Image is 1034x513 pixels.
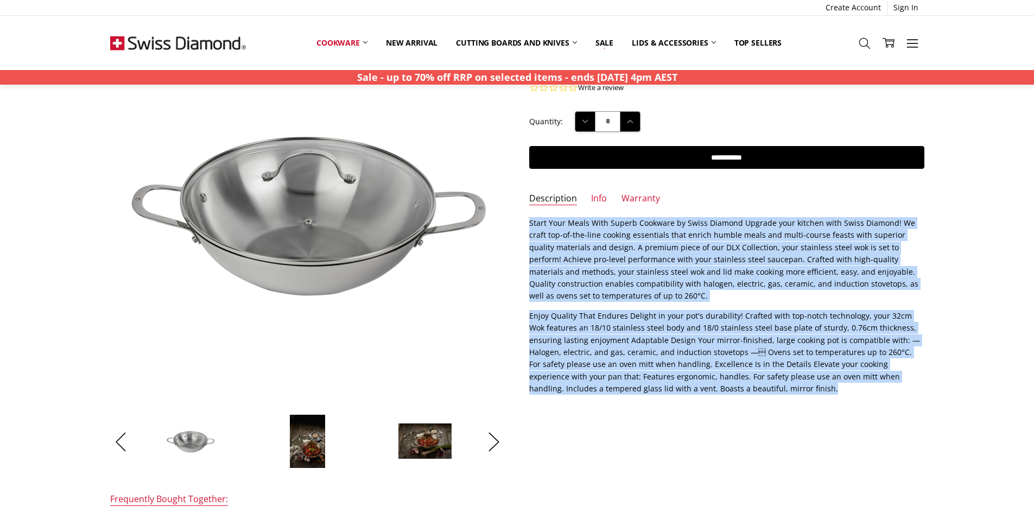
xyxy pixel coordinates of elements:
[357,71,677,84] strong: Sale - up to 70% off RRP on selected items - ends [DATE] 4pm AEST
[163,423,218,460] img: Premium Steel Induction DLX 32cm Wok with Lid
[110,493,228,506] div: Frequently Bought Together:
[398,423,452,460] img: Premium Steel Induction DLX 32cm Wok with Lid
[725,31,791,55] a: Top Sellers
[377,31,447,55] a: New arrival
[110,425,132,458] button: Previous
[529,116,563,128] label: Quantity:
[529,217,924,302] p: Start Your Meals With Superb Cookware by Swiss Diamond Upgrade your kitchen with Swiss Diamond! W...
[623,31,725,55] a: Lids & Accessories
[529,310,924,395] p: Enjoy Quality That Endures Delight in your pot's durability! Crafted with top-notch technology, y...
[483,425,505,458] button: Next
[447,31,586,55] a: Cutting boards and knives
[289,414,326,468] img: Premium Steel Induction DLX 32cm Wok with Lid
[110,16,246,70] img: Free Shipping On Every Order
[621,193,660,205] a: Warranty
[578,83,624,93] a: Write a review
[529,193,577,205] a: Description
[591,193,607,205] a: Info
[307,31,377,55] a: Cookware
[586,31,623,55] a: Sale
